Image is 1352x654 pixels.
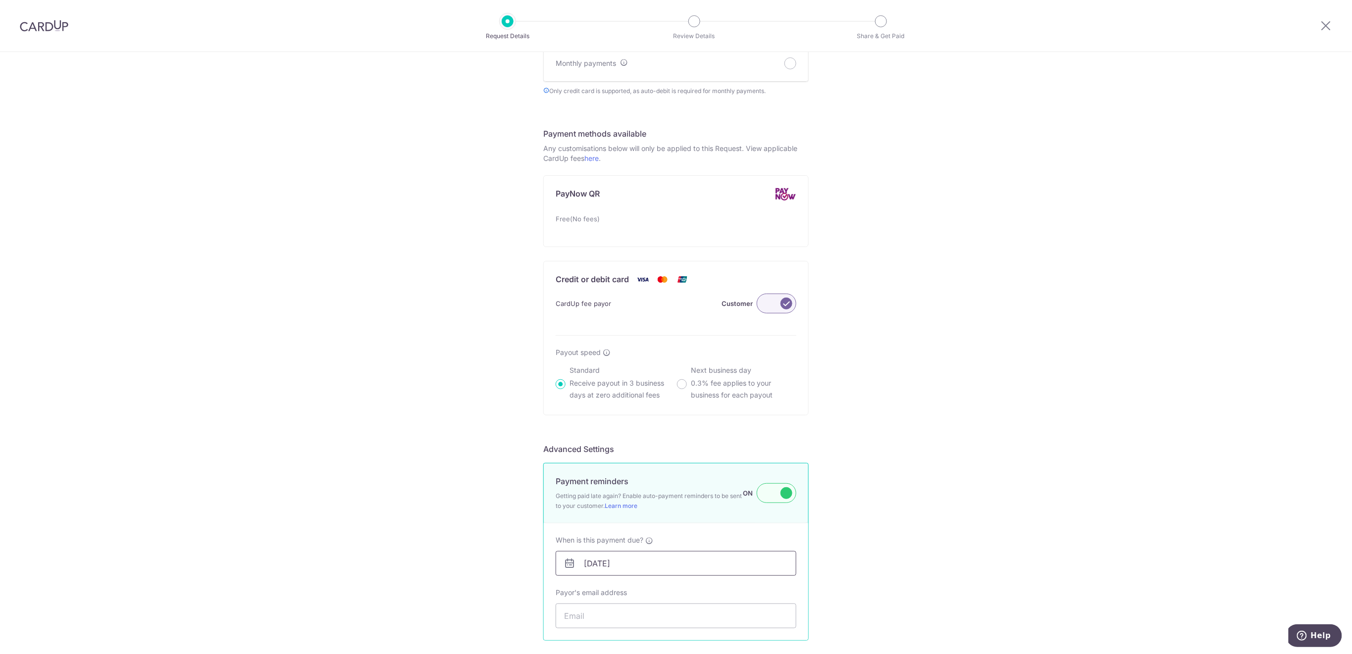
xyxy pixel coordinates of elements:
span: Free(No fees) [556,213,600,225]
p: 0.3% fee applies to your business for each payout [691,377,796,401]
a: Learn more [605,502,637,509]
img: Visa [633,273,653,286]
span: When is this payment due? [556,536,643,544]
label: Payor's email address [556,588,627,598]
span: translation missing: en.company.payment_requests.form.header.labels.advanced_settings [543,444,614,454]
a: here [584,154,599,162]
label: ON [743,487,753,499]
h5: Payment methods available [543,128,809,140]
span: Monthly payments [556,59,616,67]
iframe: Opens a widget where you can find more information [1289,624,1342,649]
img: Union Pay [673,273,692,286]
p: Next business day [691,365,796,375]
span: CardUp fee payor [556,298,611,309]
p: Review Details [658,31,731,41]
p: PayNow QR [556,188,600,201]
div: Payout speed [556,348,796,357]
span: Getting paid late again? Enable auto-payment reminders to be sent to your customer. [556,491,743,511]
p: Request Details [471,31,544,41]
p: Standard [570,365,675,375]
label: Customer [722,298,753,309]
input: Email [556,604,796,628]
img: PayNow [775,188,796,201]
input: DD/MM/YYYY [556,551,796,576]
img: Mastercard [653,273,673,286]
p: Receive payout in 3 business days at zero additional fees [570,377,675,401]
span: Only credit card is supported, as auto-debit is required for monthly payments. [543,86,809,96]
p: Payment reminders [556,475,628,487]
div: Payment reminders Getting paid late again? Enable auto-payment reminders to be sent to your custo... [556,475,796,511]
p: Any customisations below will only be applied to this Request. View applicable CardUp fees . [543,144,809,163]
p: Credit or debit card [556,273,629,286]
p: Share & Get Paid [844,31,918,41]
img: CardUp [20,20,68,32]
